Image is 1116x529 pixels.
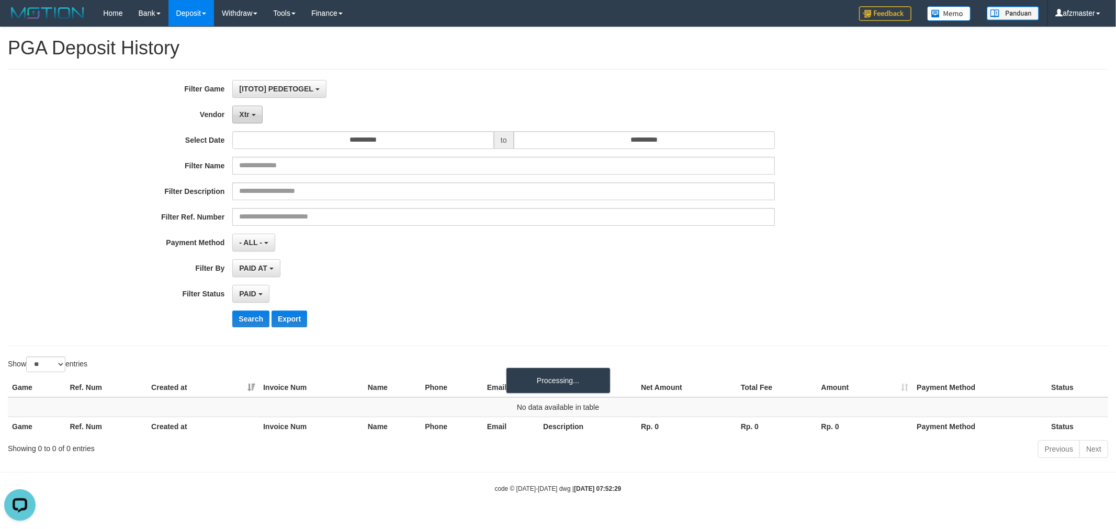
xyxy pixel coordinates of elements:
span: PAID AT [239,264,267,272]
div: Processing... [506,367,611,394]
th: Created at: activate to sort column ascending [147,378,259,397]
th: Total Fee [737,378,817,397]
button: Search [232,310,269,327]
th: Status [1047,417,1108,436]
a: Previous [1038,440,1080,458]
img: Button%20Memo.svg [927,6,971,21]
th: Payment Method [912,417,1047,436]
button: PAID AT [232,259,280,277]
span: [ITOTO] PEDETOGEL [239,85,313,93]
th: Game [8,378,65,397]
a: Next [1079,440,1108,458]
th: Invoice Num [259,417,364,436]
label: Show entries [8,356,87,372]
th: Ref. Num [65,378,147,397]
th: Name [364,378,421,397]
th: Phone [421,417,483,436]
button: Xtr [232,106,262,123]
th: Amount: activate to sort column ascending [817,378,913,397]
small: code © [DATE]-[DATE] dwg | [495,485,622,492]
span: Xtr [239,110,249,119]
div: Showing 0 to 0 of 0 entries [8,439,457,454]
th: Ref. Num [65,417,147,436]
th: Game [8,417,65,436]
span: to [494,131,514,149]
th: Rp. 0 [637,417,737,436]
th: Status [1047,378,1108,397]
th: Rp. 0 [817,417,913,436]
th: Rp. 0 [737,417,817,436]
th: Name [364,417,421,436]
button: Export [272,310,307,327]
td: No data available in table [8,397,1108,417]
th: Invoice Num [259,378,364,397]
th: Payment Method [912,378,1047,397]
th: Phone [421,378,483,397]
th: Description [539,417,637,436]
button: [ITOTO] PEDETOGEL [232,80,326,98]
th: Email [483,417,539,436]
th: Email [483,378,539,397]
button: Open LiveChat chat widget [4,4,36,36]
button: - ALL - [232,234,275,251]
img: MOTION_logo.png [8,5,87,21]
strong: [DATE] 07:52:29 [574,485,621,492]
span: PAID [239,290,256,298]
img: panduan.png [987,6,1039,20]
select: Showentries [26,356,65,372]
button: PAID [232,285,269,303]
span: - ALL - [239,238,262,247]
th: Net Amount [637,378,737,397]
img: Feedback.jpg [859,6,911,21]
h1: PGA Deposit History [8,38,1108,59]
th: Created at [147,417,259,436]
